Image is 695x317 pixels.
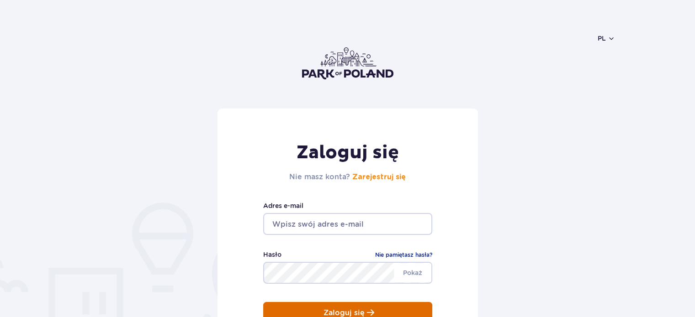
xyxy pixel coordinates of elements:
[352,173,406,181] a: Zarejestruj się
[289,141,406,164] h1: Zaloguj się
[394,263,431,282] span: Pokaż
[263,249,281,260] label: Hasło
[289,171,406,182] h2: Nie masz konta?
[263,213,432,235] input: Wpisz swój adres e-mail
[598,34,615,43] button: pl
[302,47,393,79] img: Park of Poland logo
[324,309,365,317] p: Zaloguj się
[263,201,432,211] label: Adres e-mail
[375,250,432,260] a: Nie pamiętasz hasła?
